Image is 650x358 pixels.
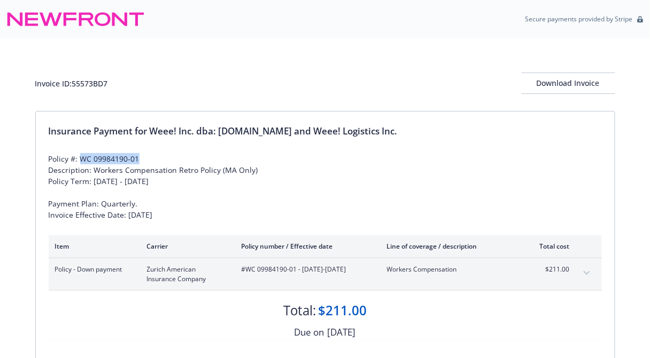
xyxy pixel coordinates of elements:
[35,78,108,89] div: Invoice ID: 55573BD7
[525,14,633,23] p: Secure payments provided by Stripe
[522,73,615,93] div: Download Invoice
[49,153,602,220] div: Policy #: WC 09984190-01 Description: Workers Compensation Retro Policy (MA Only) Policy Term: [D...
[578,265,595,282] button: expand content
[147,265,225,284] span: Zurich American Insurance Company
[242,242,370,251] div: Policy number / Effective date
[55,265,130,274] span: Policy - Down payment
[242,265,370,274] span: #WC 09984190-01 - [DATE]-[DATE]
[55,242,130,251] div: Item
[387,265,513,274] span: Workers Compensation
[328,325,356,339] div: [DATE]
[387,242,513,251] div: Line of coverage / description
[49,258,602,290] div: Policy - Down paymentZurich American Insurance Company#WC 09984190-01 - [DATE]-[DATE]Workers Comp...
[318,301,367,320] div: $211.00
[530,265,570,274] span: $211.00
[295,325,324,339] div: Due on
[283,301,316,320] div: Total:
[522,73,615,94] button: Download Invoice
[530,242,570,251] div: Total cost
[49,124,602,138] div: Insurance Payment for Weee! Inc. dba: [DOMAIN_NAME] and Weee! Logistics Inc.
[147,242,225,251] div: Carrier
